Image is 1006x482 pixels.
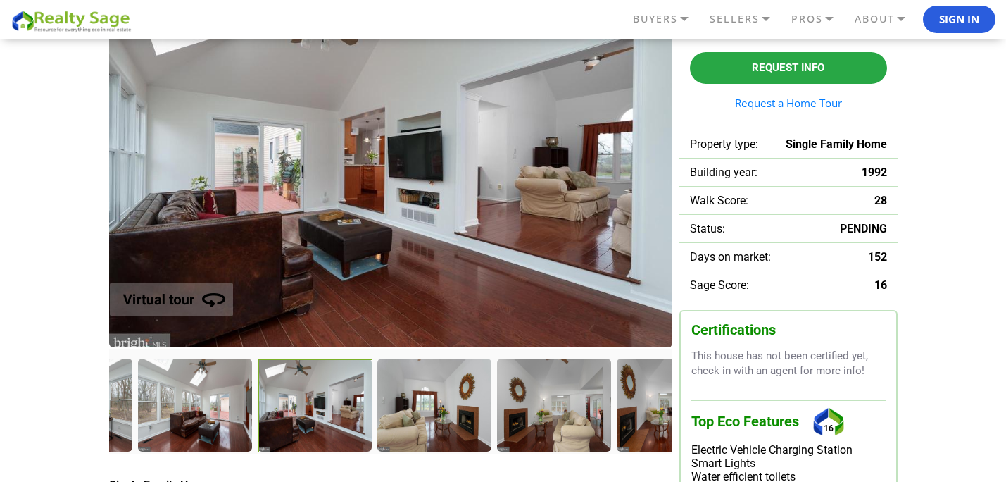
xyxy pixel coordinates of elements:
[629,7,706,31] a: BUYERS
[874,194,887,207] span: 28
[691,349,886,379] p: This house has not been certified yet, check in with an agent for more info!
[690,137,758,151] span: Property type:
[691,322,886,338] h3: Certifications
[788,7,851,31] a: PROS
[706,7,788,31] a: SELLERS
[862,166,887,179] span: 1992
[690,52,887,84] button: Request Info
[690,166,757,179] span: Building year:
[851,7,923,31] a: ABOUT
[786,137,887,151] span: Single Family Home
[11,8,137,33] img: REALTY SAGE
[690,250,771,264] span: Days on market:
[810,401,848,443] div: 16
[690,278,749,292] span: Sage Score:
[690,222,725,235] span: Status:
[868,250,887,264] span: 152
[690,98,887,109] a: Request a Home Tour
[691,400,886,443] h3: Top Eco Features
[923,6,995,34] button: Sign In
[874,278,887,292] span: 16
[690,194,748,207] span: Walk Score:
[840,222,887,235] span: PENDING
